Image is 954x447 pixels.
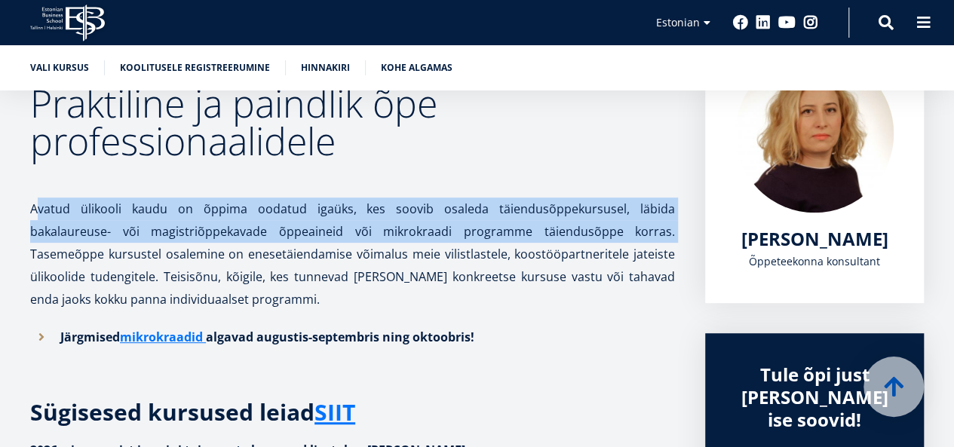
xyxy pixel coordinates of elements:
[120,60,270,75] a: Koolitusele registreerumine
[741,228,888,250] a: [PERSON_NAME]
[756,15,771,30] a: Linkedin
[314,401,355,424] a: SIIT
[741,226,888,251] span: [PERSON_NAME]
[735,363,894,431] div: Tule õpi just [PERSON_NAME] ise soovid!
[30,84,675,160] h2: Praktiline ja paindlik õpe professionaalidele
[30,396,355,427] strong: Sügisesed kursused leiad
[30,175,675,311] p: Avatud ülikooli kaudu on õppima oodatud igaüks, kes soovib osaleda täiendusõppekursusel, läbida b...
[735,54,894,213] img: Kadri Osula Learning Journey Advisor
[301,60,350,75] a: Hinnakiri
[803,15,818,30] a: Instagram
[735,250,894,273] div: Õppeteekonna konsultant
[323,1,370,14] span: First name
[120,326,132,348] a: m
[30,60,89,75] a: Vali kursus
[132,326,203,348] a: ikrokraadid
[381,60,452,75] a: Kohe algamas
[60,329,474,345] strong: Järgmised algavad augustis-septembris ning oktoobris!
[778,15,796,30] a: Youtube
[733,15,748,30] a: Facebook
